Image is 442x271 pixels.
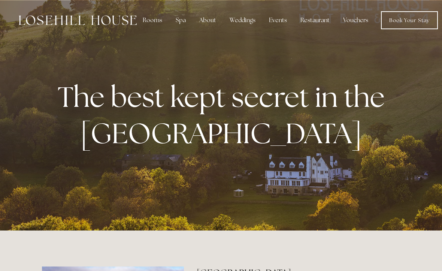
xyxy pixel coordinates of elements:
[294,13,336,28] div: Restaurant
[58,78,391,152] strong: The best kept secret in the [GEOGRAPHIC_DATA]
[137,13,168,28] div: Rooms
[224,13,261,28] div: Weddings
[193,13,222,28] div: About
[19,15,137,25] img: Losehill House
[170,13,192,28] div: Spa
[381,11,438,29] a: Book Your Stay
[337,13,374,28] a: Vouchers
[263,13,293,28] div: Events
